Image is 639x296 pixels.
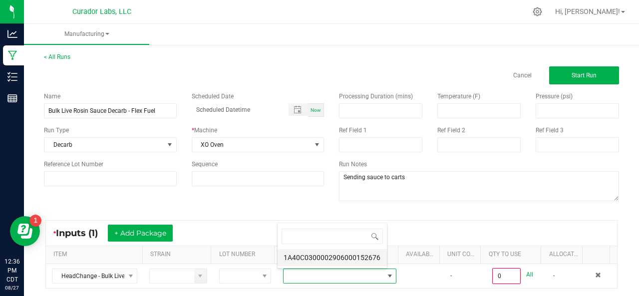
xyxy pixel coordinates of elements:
[7,93,17,103] inline-svg: Reports
[24,30,149,38] span: Manufacturing
[536,93,573,100] span: Pressure (psi)
[4,257,19,284] p: 12:36 PM CDT
[7,50,17,60] inline-svg: Manufacturing
[555,7,620,15] span: Hi, [PERSON_NAME]!
[24,24,149,45] a: Manufacturing
[192,103,279,116] input: Scheduled Datetime
[339,93,413,100] span: Processing Duration (mins)
[194,127,217,134] span: Machine
[44,161,103,168] span: Reference Lot Number
[7,72,17,82] inline-svg: Inventory
[56,228,108,239] span: Inputs (1)
[108,225,173,242] button: + Add Package
[44,93,60,100] span: Name
[53,251,138,259] a: ITEMSortable
[549,66,619,84] button: Start Run
[7,29,17,39] inline-svg: Analytics
[10,216,40,246] iframe: Resource center
[219,251,271,259] a: LOT NUMBERSortable
[44,138,164,152] span: Decarb
[406,251,435,259] a: AVAILABLESortable
[447,251,477,259] a: Unit CostSortable
[572,72,597,79] span: Start Run
[489,251,538,259] a: QTY TO USESortable
[192,138,312,152] span: XO Oven
[531,7,544,16] div: Manage settings
[339,161,367,168] span: Run Notes
[289,103,308,116] span: Toggle popup
[192,161,218,168] span: Sequence
[590,251,606,259] a: Sortable
[437,93,480,100] span: Temperature (F)
[437,127,465,134] span: Ref Field 2
[192,93,234,100] span: Scheduled Date
[526,268,533,282] a: All
[513,71,532,80] a: Cancel
[52,269,124,283] span: HeadChange - Bulk Live Rosin Sauce - Flex Fuel
[549,251,579,259] a: Allocated CostSortable
[44,126,69,135] span: Run Type
[450,272,452,279] span: -
[278,249,387,266] li: 1A40C0300002906000152676
[44,53,70,60] a: < All Runs
[553,272,555,279] span: -
[150,251,207,259] a: STRAINSortable
[29,215,41,227] iframe: Resource center unread badge
[311,107,321,113] span: Now
[4,284,19,292] p: 08/27
[72,7,131,16] span: Curador Labs, LLC
[339,127,367,134] span: Ref Field 1
[536,127,564,134] span: Ref Field 3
